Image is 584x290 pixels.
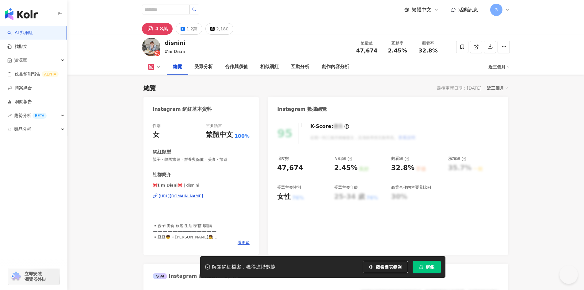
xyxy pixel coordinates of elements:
a: searchAI 找網紅 [7,30,33,36]
div: 繁體中文 [206,130,233,140]
button: 解鎖 [413,261,441,273]
span: search [192,7,197,12]
button: 觀看圖表範例 [363,261,408,273]
a: 商案媒合 [7,85,32,91]
div: 47,674 [277,163,303,173]
div: 漲粉率 [448,156,466,161]
span: 趨勢分析 [14,109,47,122]
div: Instagram 網紅基本資料 [153,106,212,113]
span: lock [419,265,423,269]
div: 互動率 [334,156,352,161]
a: 找貼文 [7,44,28,50]
div: 互動率 [386,40,409,46]
div: 受眾主要年齡 [334,185,358,190]
div: 總覽 [143,84,156,92]
div: 受眾主要性別 [277,185,301,190]
a: 洞察報告 [7,99,32,105]
span: 47,674 [356,47,377,54]
span: 資源庫 [14,53,27,67]
a: chrome extension立即安裝 瀏覽器外掛 [8,268,59,285]
button: 2,180 [205,23,233,35]
span: 競品分析 [14,122,31,136]
div: 觀看率 [391,156,409,161]
img: logo [5,8,38,20]
div: 女 [153,130,159,140]
div: 2,180 [216,25,228,33]
span: 活動訊息 [458,7,478,13]
div: Instagram 數據總覽 [277,106,327,113]
a: [URL][DOMAIN_NAME] [153,193,250,199]
div: 近三個月 [487,84,508,92]
span: ▪️親子l美食l旅遊l生活l穿搭 l團購 ➖➖➖➖➖➖➖➖➖➖➖➖➖ ▪️豆豆👦▫️[PERSON_NAME]👧 @_hello_dowei_ 〰️ ▪️合作邀約請Mail ▪️[EMAIL_A... [153,223,227,267]
button: 4.8萬 [142,23,173,35]
span: 觀看圖表範例 [376,265,402,269]
div: 性別 [153,123,161,129]
div: 社群簡介 [153,172,171,178]
div: 女性 [277,192,291,202]
a: 效益預測報告ALPHA [7,71,59,77]
span: 32.8% [418,48,437,54]
div: 2.45% [334,163,357,173]
span: 繁體中文 [412,6,431,13]
span: 100% [235,133,250,140]
img: chrome extension [10,272,22,281]
div: 追蹤數 [277,156,289,161]
span: 解鎖 [426,265,434,269]
span: rise [7,114,12,118]
div: 主要語言 [206,123,222,129]
span: 看更多 [238,240,250,246]
div: 4.8萬 [155,25,168,33]
div: 受眾分析 [194,63,213,71]
div: K-Score : [310,123,349,130]
div: 32.8% [391,163,414,173]
div: disnini [165,39,186,47]
div: 解鎖網紅檔案，獲得進階數據 [212,264,276,270]
div: 追蹤數 [355,40,379,46]
div: 合作與價值 [225,63,248,71]
div: 1.2萬 [186,25,197,33]
div: 最後更新日期：[DATE] [437,86,481,91]
div: 商業合作內容覆蓋比例 [391,185,431,190]
div: 觀看率 [417,40,440,46]
span: 2.45% [388,48,407,54]
span: 𝗜’𝗺 𝗗𝗶𝘀𝗻𝗶 [165,49,185,54]
button: 1.2萬 [176,23,202,35]
div: 網紅類型 [153,149,171,155]
span: 🎀𝗜’𝗺 𝗗𝗶𝘀𝗻𝗶🎀 | disnini [153,183,250,188]
img: KOL Avatar [142,38,160,56]
div: [URL][DOMAIN_NAME] [159,193,203,199]
span: 立即安裝 瀏覽器外掛 [25,271,46,282]
div: BETA [32,113,47,119]
span: 親子 · 韓國旅遊 · 營養與保健 · 美食 · 旅遊 [153,157,250,162]
div: 創作內容分析 [322,63,349,71]
div: 相似網紅 [260,63,279,71]
div: 總覽 [173,63,182,71]
span: G [494,6,498,13]
div: 近三個月 [488,62,510,72]
div: 互動分析 [291,63,309,71]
